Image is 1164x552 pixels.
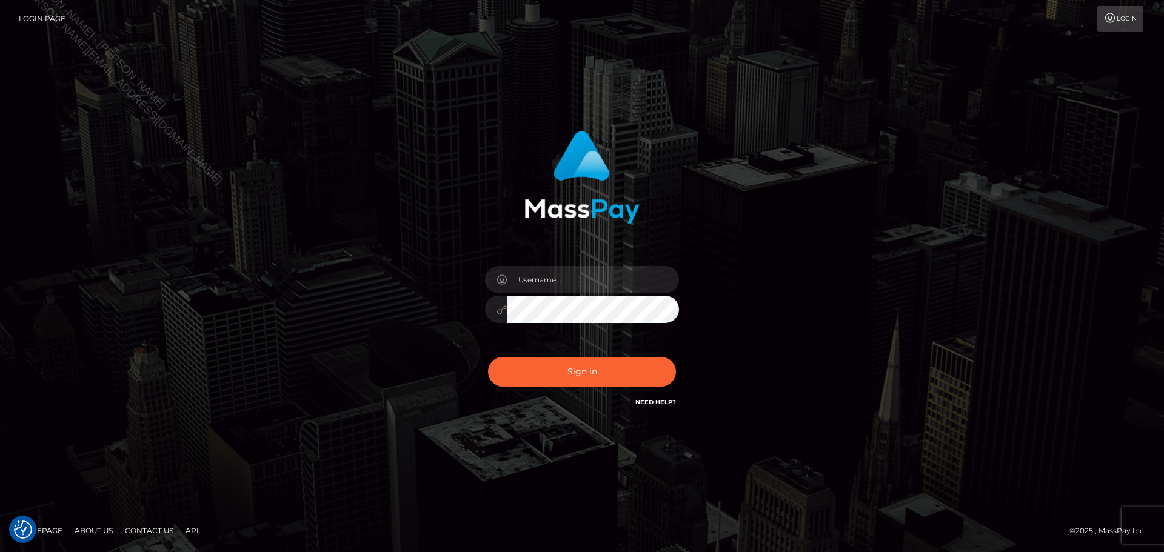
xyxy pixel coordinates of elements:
[524,131,640,224] img: MassPay Login
[488,357,676,387] button: Sign in
[19,6,65,32] a: Login Page
[70,521,118,540] a: About Us
[13,521,67,540] a: Homepage
[14,520,32,539] button: Consent Preferences
[635,398,676,406] a: Need Help?
[14,520,32,539] img: Revisit consent button
[181,521,204,540] a: API
[1097,6,1143,32] a: Login
[120,521,178,540] a: Contact Us
[1069,524,1155,537] div: © 2025 , MassPay Inc.
[507,266,679,293] input: Username...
